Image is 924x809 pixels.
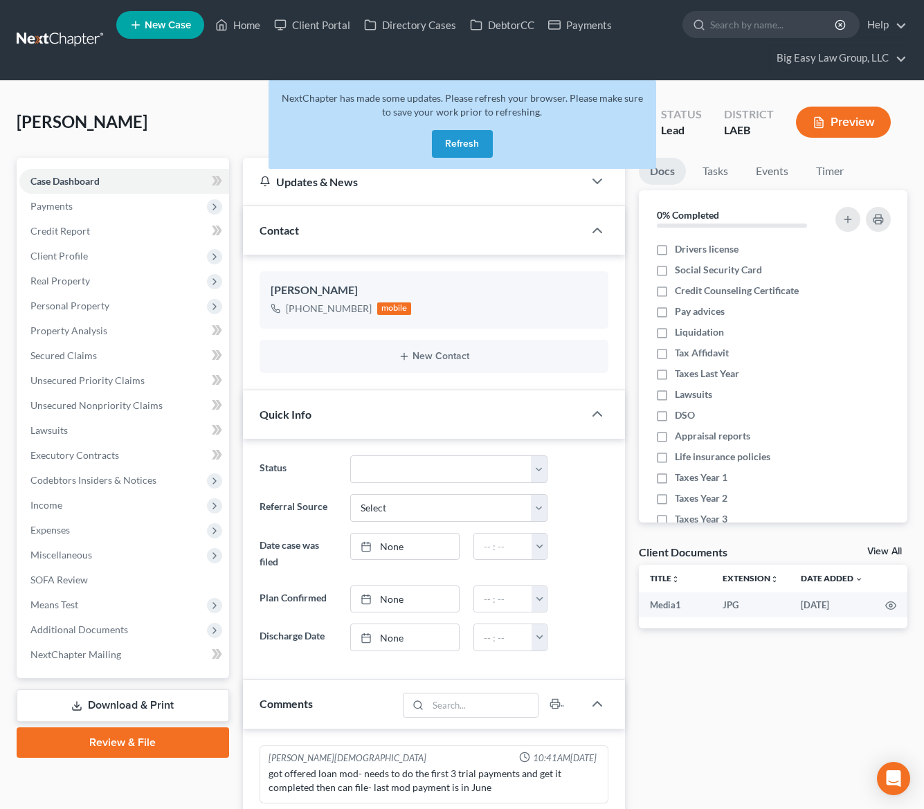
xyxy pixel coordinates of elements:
[770,46,907,71] a: Big Easy Law Group, LLC
[675,512,727,526] span: Taxes Year 3
[30,225,90,237] span: Credit Report
[675,450,770,464] span: Life insurance policies
[260,224,299,237] span: Contact
[30,524,70,536] span: Expenses
[661,122,702,138] div: Lead
[30,275,90,287] span: Real Property
[19,393,229,418] a: Unsecured Nonpriority Claims
[30,499,62,511] span: Income
[30,424,68,436] span: Lawsuits
[675,388,712,401] span: Lawsuits
[30,599,78,610] span: Means Test
[661,107,702,122] div: Status
[30,399,163,411] span: Unsecured Nonpriority Claims
[30,474,156,486] span: Codebtors Insiders & Notices
[269,752,426,765] div: [PERSON_NAME][DEMOGRAPHIC_DATA]
[675,491,727,505] span: Taxes Year 2
[17,727,229,758] a: Review & File
[30,449,119,461] span: Executory Contracts
[19,443,229,468] a: Executory Contracts
[145,20,191,30] span: New Case
[770,575,779,583] i: unfold_more
[19,219,229,244] a: Credit Report
[286,302,372,316] div: [PHONE_NUMBER]
[377,302,412,315] div: mobile
[271,351,597,362] button: New Contact
[30,250,88,262] span: Client Profile
[474,586,533,612] input: -- : --
[675,429,750,443] span: Appraisal reports
[675,408,695,422] span: DSO
[650,573,680,583] a: Titleunfold_more
[30,549,92,561] span: Miscellaneous
[19,418,229,443] a: Lawsuits
[712,592,790,617] td: JPG
[877,762,910,795] div: Open Intercom Messenger
[710,12,837,37] input: Search by name...
[351,534,459,560] a: None
[30,200,73,212] span: Payments
[282,92,643,118] span: NextChapter has made some updates. Please refresh your browser. Please make sure to save your wor...
[19,318,229,343] a: Property Analysis
[30,574,88,585] span: SOFA Review
[474,534,533,560] input: -- : --
[19,343,229,368] a: Secured Claims
[533,752,597,765] span: 10:41AM[DATE]
[675,367,739,381] span: Taxes Last Year
[657,209,719,221] strong: 0% Completed
[17,689,229,722] a: Download & Print
[30,175,100,187] span: Case Dashboard
[724,107,774,122] div: District
[745,158,799,185] a: Events
[691,158,739,185] a: Tasks
[267,12,357,37] a: Client Portal
[19,169,229,194] a: Case Dashboard
[260,174,567,189] div: Updates & News
[253,624,343,651] label: Discharge Date
[30,325,107,336] span: Property Analysis
[432,130,493,158] button: Refresh
[463,12,541,37] a: DebtorCC
[675,325,724,339] span: Liquidation
[855,575,863,583] i: expand_more
[805,158,855,185] a: Timer
[271,282,597,299] div: [PERSON_NAME]
[675,263,762,277] span: Social Security Card
[351,586,459,612] a: None
[723,573,779,583] a: Extensionunfold_more
[428,693,538,717] input: Search...
[675,304,725,318] span: Pay advices
[30,624,128,635] span: Additional Documents
[19,567,229,592] a: SOFA Review
[253,455,343,483] label: Status
[208,12,267,37] a: Home
[269,767,599,794] div: got offered loan mod- needs to do the first 3 trial payments and get it completed then can file- ...
[790,592,874,617] td: [DATE]
[671,575,680,583] i: unfold_more
[724,122,774,138] div: LAEB
[639,545,727,559] div: Client Documents
[30,300,109,311] span: Personal Property
[474,624,533,651] input: -- : --
[639,592,712,617] td: Media1
[19,368,229,393] a: Unsecured Priority Claims
[253,494,343,522] label: Referral Source
[801,573,863,583] a: Date Added expand_more
[253,585,343,613] label: Plan Confirmed
[357,12,463,37] a: Directory Cases
[19,642,229,667] a: NextChapter Mailing
[675,471,727,484] span: Taxes Year 1
[30,374,145,386] span: Unsecured Priority Claims
[796,107,891,138] button: Preview
[675,284,799,298] span: Credit Counseling Certificate
[17,111,147,131] span: [PERSON_NAME]
[253,533,343,574] label: Date case was filed
[639,158,686,185] a: Docs
[30,648,121,660] span: NextChapter Mailing
[675,346,729,360] span: Tax Affidavit
[351,624,459,651] a: None
[541,12,619,37] a: Payments
[675,242,739,256] span: Drivers license
[260,697,313,710] span: Comments
[860,12,907,37] a: Help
